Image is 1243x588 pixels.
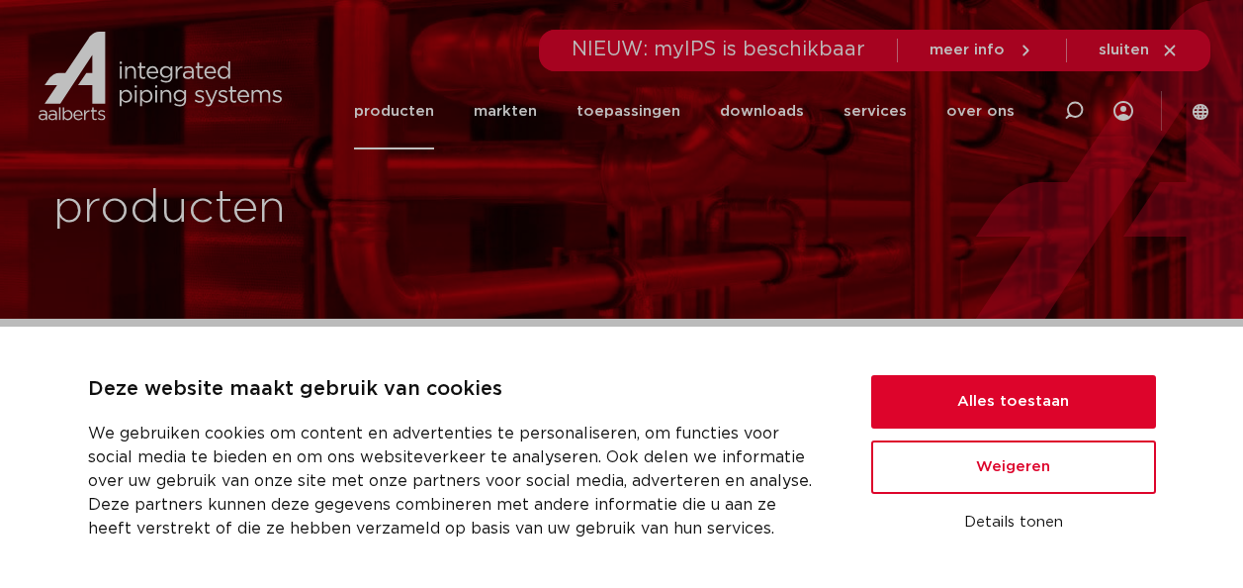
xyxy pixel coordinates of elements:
button: Weigeren [871,441,1156,494]
span: sluiten [1099,43,1149,57]
h1: producten [53,177,612,241]
a: producten [354,73,434,149]
span: NIEUW: myIPS is beschikbaar [572,40,865,59]
p: We gebruiken cookies om content en advertenties te personaliseren, om functies voor social media ... [88,422,824,540]
a: services [843,73,907,149]
a: markten [474,73,537,149]
button: Alles toestaan [871,375,1156,429]
span: meer info [930,43,1005,57]
button: Details tonen [871,506,1156,539]
a: meer info [930,42,1034,59]
a: over ons [946,73,1015,149]
nav: Menu [354,73,1015,149]
a: downloads [720,73,804,149]
a: toepassingen [577,73,680,149]
p: Deze website maakt gebruik van cookies [88,374,824,406]
a: sluiten [1099,42,1179,59]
